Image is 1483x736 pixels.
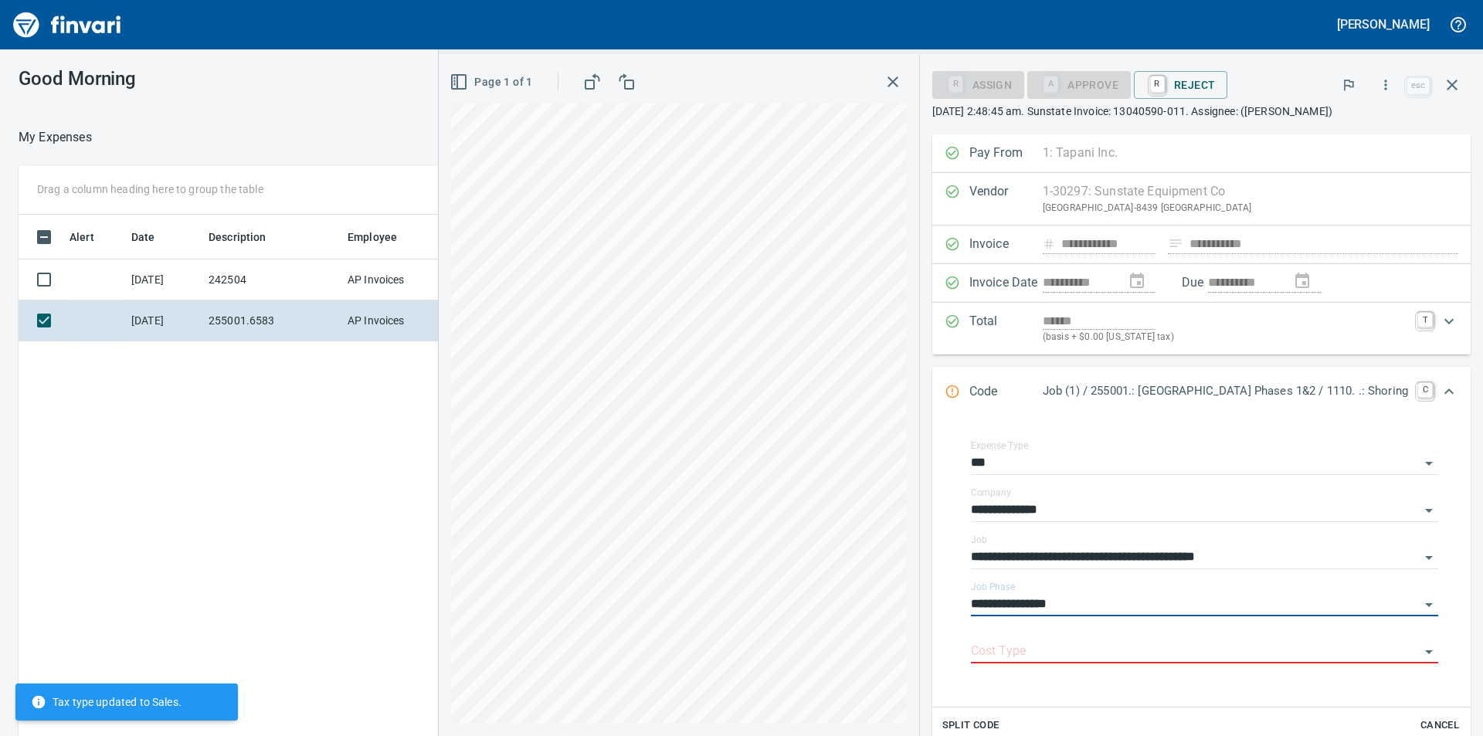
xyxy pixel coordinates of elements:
[1333,12,1434,36] button: [PERSON_NAME]
[932,367,1471,418] div: Expand
[1418,641,1440,663] button: Open
[932,77,1024,90] div: Assign
[453,73,532,92] span: Page 1 of 1
[969,312,1043,345] p: Total
[19,128,92,147] nav: breadcrumb
[1027,77,1131,90] div: Cost Type required
[37,181,263,197] p: Drag a column heading here to group the table
[1043,330,1408,345] p: (basis + $0.00 [US_STATE] tax)
[1146,72,1215,98] span: Reject
[932,103,1471,119] p: [DATE] 2:48:45 am. Sunstate Invoice: 13040590-011. Assignee: ([PERSON_NAME])
[70,228,94,246] span: Alert
[202,259,341,300] td: 242504
[70,228,114,246] span: Alert
[348,228,417,246] span: Employee
[1418,547,1440,568] button: Open
[969,382,1043,402] p: Code
[446,68,538,97] button: Page 1 of 1
[1043,382,1408,400] p: Job (1) / 255001.: [GEOGRAPHIC_DATA] Phases 1&2 / 1110. .: Shoring
[9,6,125,43] img: Finvari
[1150,76,1165,93] a: R
[202,300,341,341] td: 255001.6583
[1407,77,1430,94] a: esc
[971,488,1011,497] label: Company
[19,68,347,90] h3: Good Morning
[131,228,155,246] span: Date
[19,128,92,147] p: My Expenses
[942,717,999,734] span: Split Code
[1332,68,1366,102] button: Flag
[125,300,202,341] td: [DATE]
[1417,312,1433,327] a: T
[971,535,987,544] label: Job
[1419,717,1461,734] span: Cancel
[1418,500,1440,521] button: Open
[971,582,1015,592] label: Job Phase
[341,300,457,341] td: AP Invoices
[209,228,287,246] span: Description
[1337,16,1430,32] h5: [PERSON_NAME]
[348,228,397,246] span: Employee
[131,228,175,246] span: Date
[1418,453,1440,474] button: Open
[1134,71,1227,99] button: RReject
[932,303,1471,354] div: Expand
[1417,382,1433,398] a: C
[971,441,1028,450] label: Expense Type
[1403,66,1471,103] span: Close invoice
[31,694,182,710] span: Tax type updated to Sales.
[341,259,457,300] td: AP Invoices
[1418,594,1440,616] button: Open
[125,259,202,300] td: [DATE]
[1369,68,1403,102] button: More
[209,228,266,246] span: Description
